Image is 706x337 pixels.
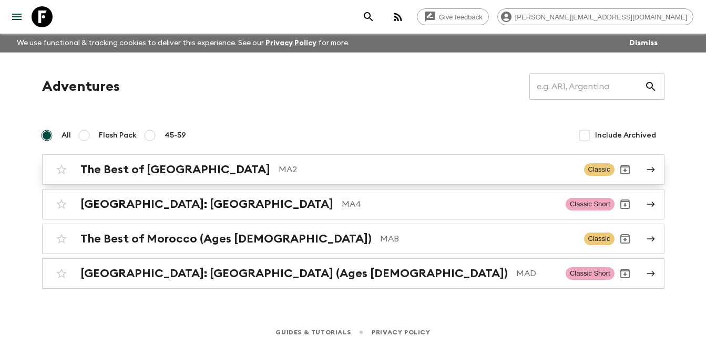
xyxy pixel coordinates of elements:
[42,154,664,185] a: The Best of [GEOGRAPHIC_DATA]MA2ClassicArchive
[13,34,354,52] p: We use functional & tracking cookies to deliver this experience. See our for more.
[627,36,660,50] button: Dismiss
[615,194,636,215] button: Archive
[99,130,137,141] span: Flash Pack
[566,198,615,210] span: Classic Short
[358,6,379,27] button: search adventures
[265,39,316,47] a: Privacy Policy
[80,197,333,211] h2: [GEOGRAPHIC_DATA]: [GEOGRAPHIC_DATA]
[497,8,693,25] div: [PERSON_NAME][EMAIL_ADDRESS][DOMAIN_NAME]
[80,163,270,176] h2: The Best of [GEOGRAPHIC_DATA]
[584,233,615,245] span: Classic
[380,233,576,245] p: MAB
[584,163,615,176] span: Classic
[417,8,489,25] a: Give feedback
[80,267,508,280] h2: [GEOGRAPHIC_DATA]: [GEOGRAPHIC_DATA] (Ages [DEMOGRAPHIC_DATA])
[566,267,615,280] span: Classic Short
[529,72,644,101] input: e.g. AR1, Argentina
[433,13,488,21] span: Give feedback
[42,258,664,289] a: [GEOGRAPHIC_DATA]: [GEOGRAPHIC_DATA] (Ages [DEMOGRAPHIC_DATA])MADClassic ShortArchive
[80,232,372,246] h2: The Best of Morocco (Ages [DEMOGRAPHIC_DATA])
[615,228,636,249] button: Archive
[42,224,664,254] a: The Best of Morocco (Ages [DEMOGRAPHIC_DATA])MABClassicArchive
[509,13,693,21] span: [PERSON_NAME][EMAIL_ADDRESS][DOMAIN_NAME]
[6,6,27,27] button: menu
[279,163,576,176] p: MA2
[595,130,656,141] span: Include Archived
[342,198,557,210] p: MA4
[615,159,636,180] button: Archive
[42,189,664,219] a: [GEOGRAPHIC_DATA]: [GEOGRAPHIC_DATA]MA4Classic ShortArchive
[516,267,557,280] p: MAD
[62,130,71,141] span: All
[42,76,120,97] h1: Adventures
[165,130,186,141] span: 45-59
[615,263,636,284] button: Archive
